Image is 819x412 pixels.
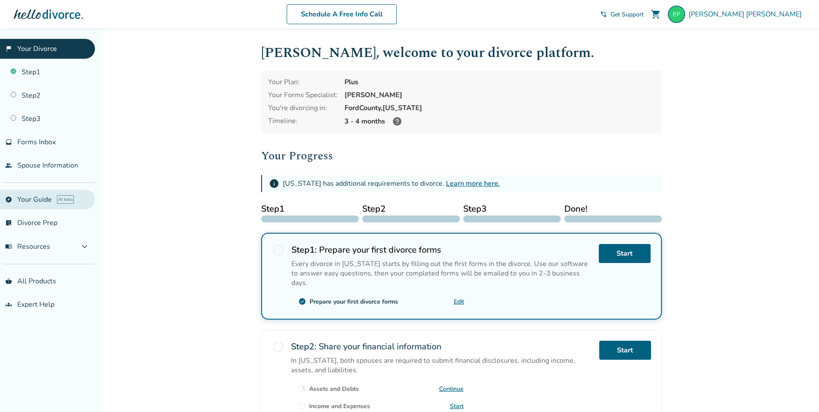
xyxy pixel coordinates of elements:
h2: Share your financial information [291,341,592,352]
span: AI beta [57,195,74,204]
div: Your Forms Specialist: [268,90,338,100]
span: Step 3 [463,203,561,216]
div: Your Plan: [268,77,338,87]
span: Step 1 [261,203,359,216]
span: radio_button_unchecked [298,402,306,410]
span: check_circle [298,298,306,305]
span: people [5,162,12,169]
div: You're divorcing in: [268,103,338,113]
span: list_alt_check [5,219,12,226]
div: [US_STATE] has additional requirements to divorce. [283,179,500,188]
span: groups [5,301,12,308]
span: menu_book [5,243,12,250]
h2: Your Progress [261,147,662,165]
div: Ford County, [US_STATE] [345,103,655,113]
a: phone_in_talkGet Support [600,10,644,19]
span: radio_button_unchecked [272,341,284,353]
span: [PERSON_NAME] [PERSON_NAME] [689,10,805,19]
a: Start [599,244,651,263]
div: 3 - 4 months [345,116,655,127]
span: phone_in_talk [600,11,607,18]
span: shopping_cart [651,9,661,19]
div: In [US_STATE], both spouses are required to submit financial disclosures, including income, asset... [291,356,592,375]
span: Forms Inbox [17,137,56,147]
strong: Step 1 : [291,244,317,256]
span: radio_button_unchecked [272,244,285,256]
a: Learn more here. [446,179,500,188]
div: Timeline: [268,116,338,127]
span: info [269,178,279,189]
span: Resources [5,242,50,251]
a: Start [599,341,651,360]
span: Step 2 [362,203,460,216]
img: peric8882@gmail.com [668,6,685,23]
div: [PERSON_NAME] [345,90,655,100]
div: Plus [345,77,655,87]
a: Edit [454,298,464,306]
div: Income and Expenses [309,402,370,410]
strong: Step 2 : [291,341,316,352]
span: clock_loader_40 [298,385,306,393]
div: Assets and Debts [309,385,359,393]
a: Schedule A Free Info Call [287,4,397,24]
h1: [PERSON_NAME] , welcome to your divorce platform. [261,42,662,63]
div: Prepare your first divorce forms [310,298,398,306]
a: Continue [439,385,464,393]
span: inbox [5,139,12,146]
iframe: Chat Widget [776,371,819,412]
span: expand_more [79,241,90,252]
span: explore [5,196,12,203]
span: shopping_basket [5,278,12,285]
span: flag_2 [5,45,12,52]
span: Done! [564,203,662,216]
a: Start [450,402,464,410]
div: Every divorce in [US_STATE] starts by filling out the first forms in the divorce. Use our softwar... [291,259,592,288]
h2: Prepare your first divorce forms [291,244,592,256]
span: Get Support [610,10,644,19]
